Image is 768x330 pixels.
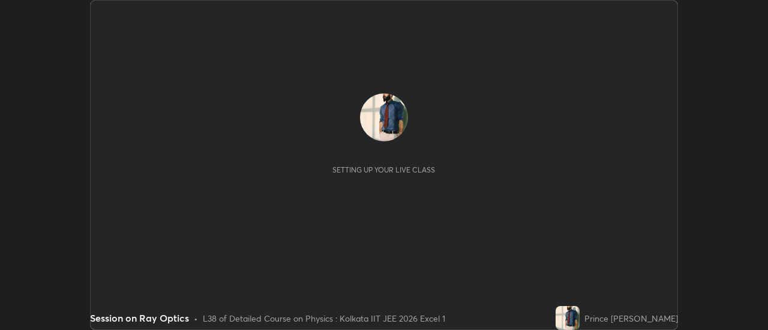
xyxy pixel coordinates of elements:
div: L38 of Detailed Course on Physics : Kolkata IIT JEE 2026 Excel 1 [203,312,445,325]
div: • [194,312,198,325]
div: Setting up your live class [332,165,435,174]
img: 96122d21c5e7463d91715a36403f4a25.jpg [360,93,408,141]
div: Session on Ray Optics [90,311,189,325]
img: 96122d21c5e7463d91715a36403f4a25.jpg [556,306,580,330]
div: Prince [PERSON_NAME] [584,312,678,325]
